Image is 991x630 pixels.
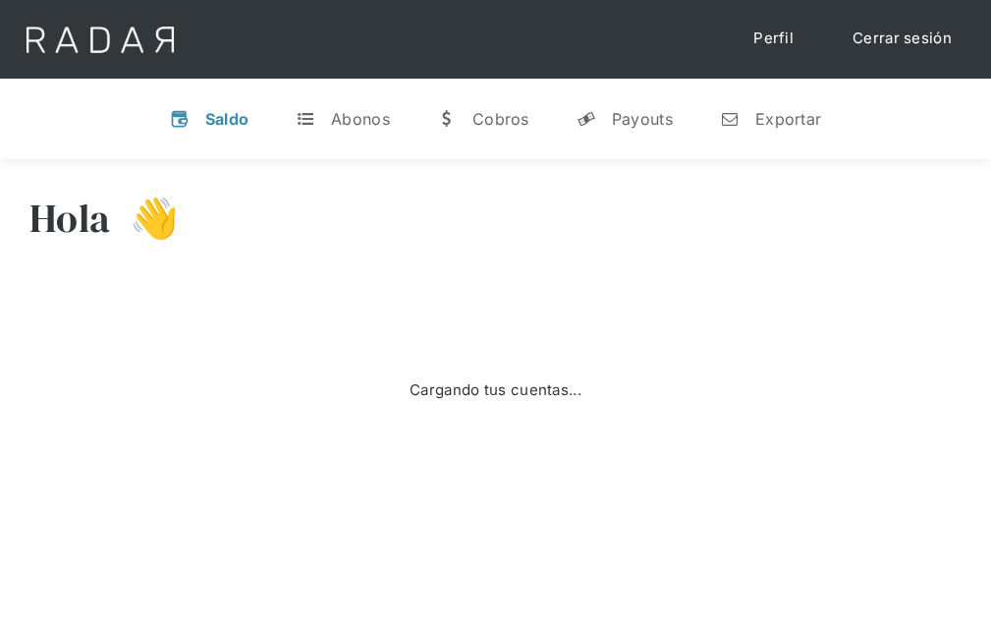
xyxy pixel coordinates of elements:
div: Payouts [612,109,673,129]
div: t [296,109,315,129]
h3: Hola [29,194,110,243]
div: n [720,109,740,129]
a: Cerrar sesión [833,20,971,58]
div: Exportar [755,109,821,129]
div: y [577,109,596,129]
div: w [437,109,457,129]
div: Saldo [205,109,249,129]
div: Abonos [331,109,390,129]
div: v [170,109,190,129]
div: Cobros [472,109,529,129]
h3: 👋 [110,194,179,243]
a: Perfil [734,20,813,58]
div: Cargando tus cuentas... [410,379,581,402]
